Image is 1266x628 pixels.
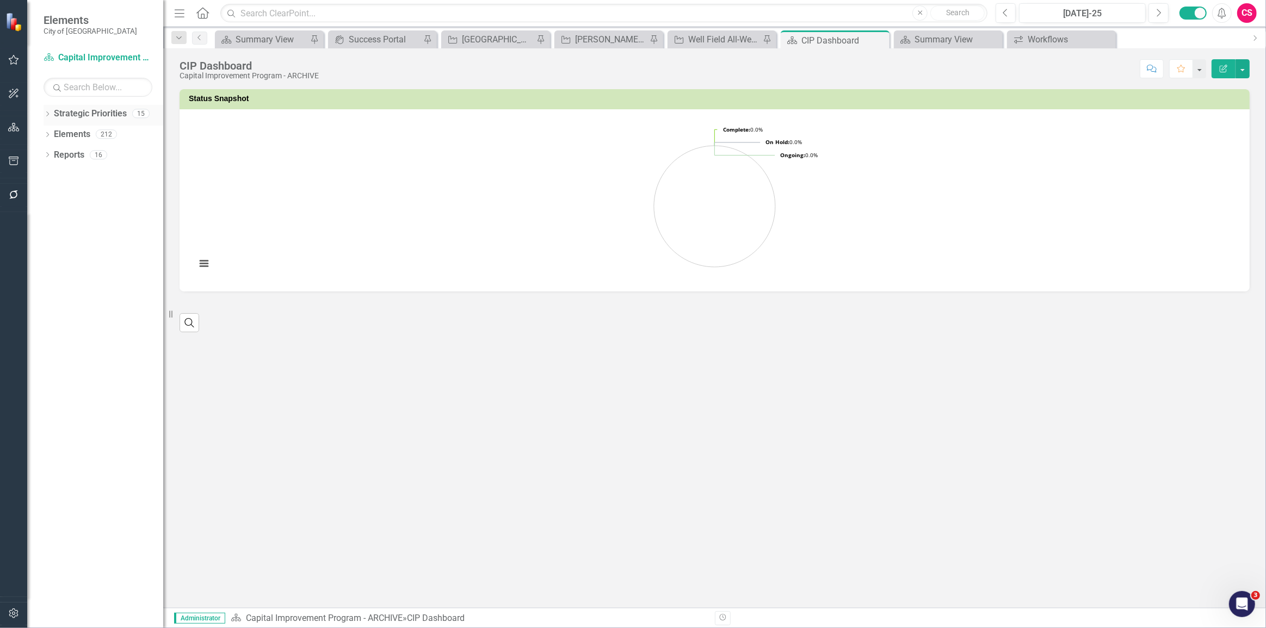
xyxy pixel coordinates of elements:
[44,78,152,97] input: Search Below...
[1019,3,1146,23] button: [DATE]-25
[180,72,319,80] div: Capital Improvement Program - ARCHIVE
[54,108,127,120] a: Strategic Priorities
[723,126,750,133] tspan: Complete:
[44,52,152,64] a: Capital Improvement Program - ARCHIVE
[1251,591,1260,600] span: 3
[236,33,307,46] div: Summary View
[54,149,84,161] a: Reports
[331,33,421,46] a: Success Portal
[218,33,307,46] a: Summary View
[180,60,319,72] div: CIP Dashboard
[349,33,421,46] div: Success Portal
[1010,33,1113,46] a: Workflows
[196,256,211,271] button: View chart menu, Chart
[407,613,465,623] div: CIP Dashboard
[765,138,789,146] tspan: On Hold:
[90,150,107,159] div: 16
[723,126,763,133] text: 0.0%
[132,109,150,119] div: 15
[44,27,137,35] small: City of [GEOGRAPHIC_DATA]
[688,33,760,46] div: Well Field All-Weather Improvements
[246,613,403,623] a: Capital Improvement Program - ARCHIVE
[5,12,24,31] img: ClearPoint Strategy
[174,613,225,624] span: Administrator
[780,151,805,159] tspan: Ongoing:
[190,117,1239,281] div: Chart. Highcharts interactive chart.
[444,33,534,46] a: [GEOGRAPHIC_DATA] Complete Street Project
[801,34,887,47] div: CIP Dashboard
[1023,7,1142,20] div: [DATE]-25
[190,117,1239,281] svg: Interactive chart
[189,95,1244,103] h3: Status Snapshot
[1229,591,1255,617] iframe: Intercom live chat
[670,33,760,46] a: Well Field All-Weather Improvements
[930,5,985,21] button: Search
[946,8,969,17] span: Search
[1028,33,1113,46] div: Workflows
[96,130,117,139] div: 212
[220,4,987,23] input: Search ClearPoint...
[897,33,1000,46] a: Summary View
[462,33,534,46] div: [GEOGRAPHIC_DATA] Complete Street Project
[1237,3,1257,23] button: CS
[44,14,137,27] span: Elements
[765,138,802,146] text: 0.0%
[557,33,647,46] a: [PERSON_NAME] Vista Submersible Pump Repl and Wet Well Rehabilitation
[231,612,707,625] div: »
[780,151,818,159] text: 0.0%
[915,33,1000,46] div: Summary View
[54,128,90,141] a: Elements
[575,33,647,46] div: [PERSON_NAME] Vista Submersible Pump Repl and Wet Well Rehabilitation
